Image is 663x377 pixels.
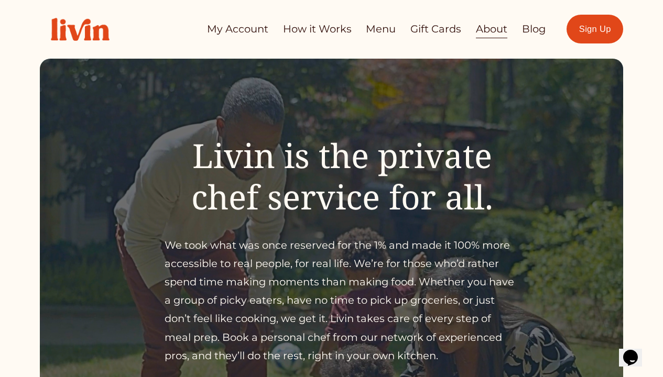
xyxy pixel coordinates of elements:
[165,239,517,362] span: We took what was once reserved for the 1% and made it 100% more accessible to real people, for re...
[366,19,396,39] a: Menu
[410,19,461,39] a: Gift Cards
[619,335,653,367] iframe: chat widget
[191,132,501,219] span: Livin is the private chef service for all.
[476,19,507,39] a: About
[40,7,121,52] img: Livin
[567,15,623,43] a: Sign Up
[283,19,352,39] a: How it Works
[207,19,268,39] a: My Account
[522,19,546,39] a: Blog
